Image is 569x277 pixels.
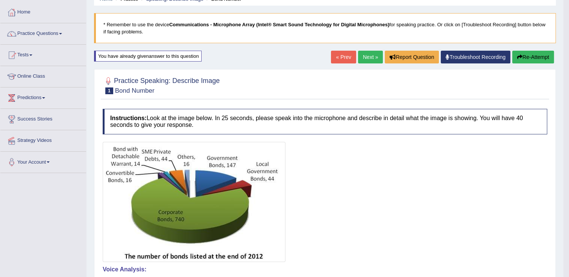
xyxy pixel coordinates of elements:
small: Bond Number [115,87,155,94]
a: « Prev [331,51,356,63]
blockquote: * Remember to use the device for speaking practice. Or click on [Troubleshoot Recording] button b... [94,13,556,43]
a: Your Account [0,152,86,170]
button: Report Question [385,51,439,63]
h2: Practice Speaking: Describe Image [103,75,220,94]
h4: Voice Analysis: [103,266,547,273]
a: Troubleshoot Recording [441,51,510,63]
span: 1 [105,87,113,94]
a: Strategy Videos [0,130,86,149]
b: Instructions: [110,115,147,121]
h4: Look at the image below. In 25 seconds, please speak into the microphone and describe in detail w... [103,109,547,134]
button: Re-Attempt [512,51,554,63]
a: Predictions [0,87,86,106]
a: Next » [358,51,383,63]
a: Success Stories [0,109,86,128]
a: Home [0,2,86,21]
a: Practice Questions [0,23,86,42]
a: Tests [0,45,86,63]
b: Communications - Microphone Array (Intel® Smart Sound Technology for Digital Microphones) [169,22,389,27]
div: You have already given answer to this question [94,51,202,62]
a: Online Class [0,66,86,85]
